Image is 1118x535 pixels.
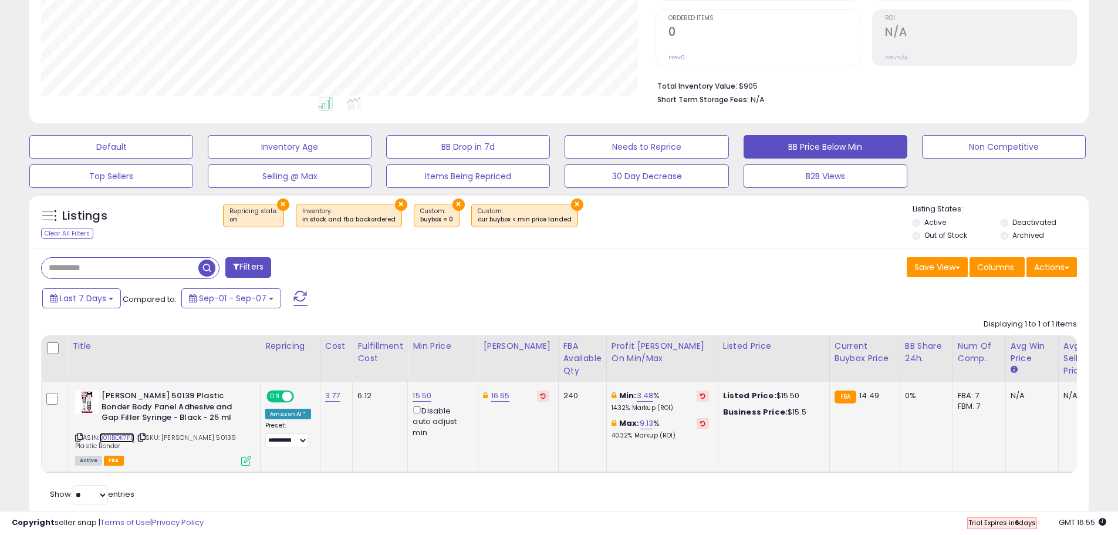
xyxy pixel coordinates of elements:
[907,257,968,277] button: Save View
[970,257,1025,277] button: Columns
[208,135,371,159] button: Inventory Age
[668,54,685,61] small: Prev: 0
[75,391,99,414] img: 41xSKHmJgXL._SL40_.jpg
[50,489,134,500] span: Show: entries
[968,518,1036,527] span: Trial Expires in days
[1063,391,1102,401] div: N/A
[265,422,311,448] div: Preset:
[42,288,121,308] button: Last 7 Days
[1012,230,1044,240] label: Archived
[885,25,1076,41] h2: N/A
[905,391,944,401] div: 0%
[637,390,654,402] a: 3.48
[859,390,879,401] span: 14.49
[657,78,1068,92] li: $905
[744,135,907,159] button: BB Price Below Min
[325,340,348,352] div: Cost
[924,230,967,240] label: Out of Stock
[1011,391,1049,401] div: N/A
[913,204,1089,215] p: Listing States:
[668,25,860,41] h2: 0
[75,456,102,466] span: All listings currently available for purchase on Amazon
[413,390,431,402] a: 15.50
[563,391,597,401] div: 240
[619,418,640,429] b: Max:
[668,15,860,22] span: Ordered Items
[395,198,407,211] button: ×
[977,261,1014,273] span: Columns
[723,390,776,401] b: Listed Price:
[612,432,709,440] p: 40.32% Markup (ROI)
[478,207,572,224] span: Custom:
[1011,340,1053,365] div: Avg Win Price
[984,319,1077,330] div: Displaying 1 to 1 of 1 items
[41,228,93,239] div: Clear All Filters
[265,340,315,352] div: Repricing
[75,433,236,450] span: | SKU: [PERSON_NAME] 50139 Plastic Bonder
[420,216,453,224] div: buybox = 0
[29,135,193,159] button: Default
[357,391,398,401] div: 6.12
[958,401,997,412] div: FBM: 7
[386,135,550,159] button: BB Drop in 7d
[265,409,311,419] div: Amazon AI *
[325,390,340,402] a: 3.77
[905,340,948,365] div: BB Share 24h.
[1026,257,1077,277] button: Actions
[12,517,204,529] div: seller snap | |
[885,54,908,61] small: Prev: N/A
[565,135,728,159] button: Needs to Reprice
[723,407,820,418] div: $15.5
[452,198,465,211] button: ×
[565,164,728,188] button: 30 Day Decrease
[1012,217,1056,227] label: Deactivated
[751,94,765,105] span: N/A
[386,164,550,188] button: Items Being Repriced
[1011,365,1018,375] small: Avg Win Price.
[723,391,820,401] div: $15.50
[152,517,204,528] a: Privacy Policy
[229,207,278,224] span: Repricing state :
[357,340,403,365] div: Fulfillment Cost
[924,217,946,227] label: Active
[29,164,193,188] button: Top Sellers
[62,208,107,224] h5: Listings
[123,294,177,305] span: Compared to:
[229,216,278,224] div: on
[606,335,718,382] th: The percentage added to the cost of goods (COGS) that forms the calculator for Min & Max prices.
[1015,518,1019,527] b: 6
[199,292,266,304] span: Sep-01 - Sep-07
[420,207,453,224] span: Custom:
[302,207,396,224] span: Inventory :
[491,390,510,402] a: 16.65
[723,406,788,418] b: Business Price:
[1063,340,1106,377] div: Avg Selling Price
[657,81,737,91] b: Total Inventory Value:
[612,404,709,412] p: 14.32% Markup (ROI)
[100,517,150,528] a: Terms of Use
[99,433,134,443] a: B01IBOK7FE
[619,390,637,401] b: Min:
[640,418,654,429] a: 9.13
[277,198,289,211] button: ×
[413,404,469,438] div: Disable auto adjust min
[885,15,1076,22] span: ROI
[958,340,1001,365] div: Num of Comp.
[72,340,255,352] div: Title
[612,391,709,412] div: %
[268,392,282,402] span: ON
[657,95,749,105] b: Short Term Storage Fees:
[723,340,825,352] div: Listed Price
[225,257,271,278] button: Filters
[208,164,371,188] button: Selling @ Max
[60,292,106,304] span: Last 7 Days
[958,391,997,401] div: FBA: 7
[102,391,244,426] b: [PERSON_NAME] 50139 Plastic Bonder Body Panel Adhesive and Gap Filler Syringe - Black - 25 ml
[922,135,1086,159] button: Non Competitive
[571,198,583,211] button: ×
[12,517,55,528] strong: Copyright
[744,164,907,188] button: B2B Views
[292,392,311,402] span: OFF
[181,288,281,308] button: Sep-01 - Sep-07
[1059,517,1106,528] span: 2025-09-15 16:55 GMT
